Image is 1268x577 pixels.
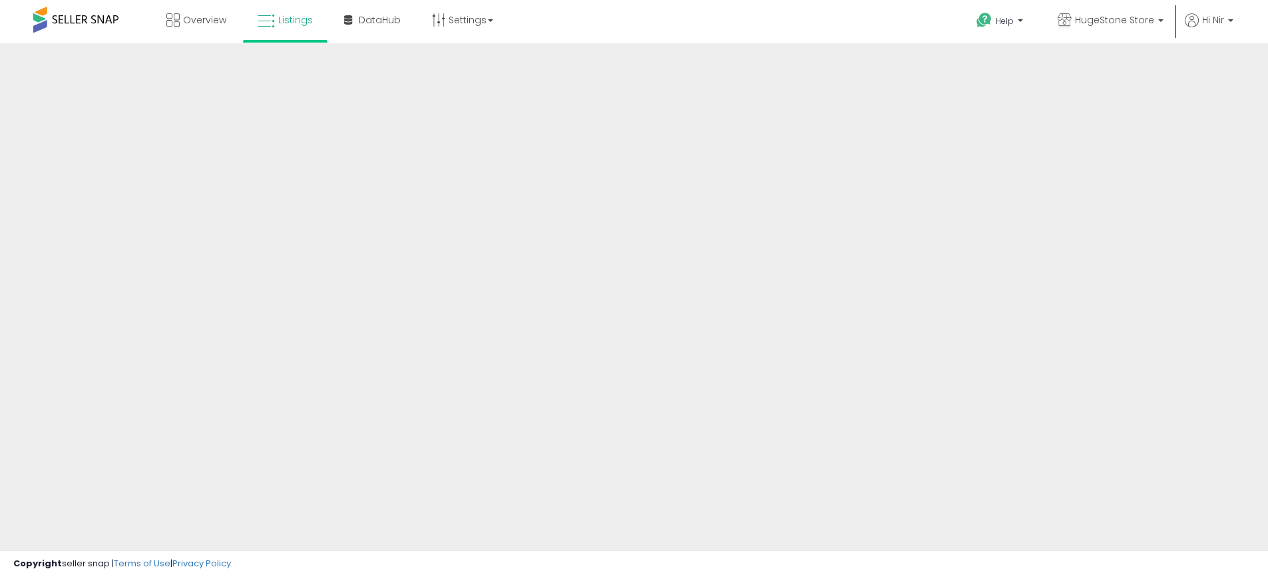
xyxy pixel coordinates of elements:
span: Hi Nir [1202,13,1224,27]
div: seller snap | | [13,558,231,570]
a: Hi Nir [1185,13,1233,43]
i: Get Help [976,12,992,29]
span: HugeStone Store [1075,13,1154,27]
span: Help [996,15,1014,27]
a: Help [966,2,1036,43]
span: Overview [183,13,226,27]
a: Privacy Policy [172,557,231,570]
span: DataHub [359,13,401,27]
a: Terms of Use [114,557,170,570]
span: Listings [278,13,313,27]
strong: Copyright [13,557,62,570]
